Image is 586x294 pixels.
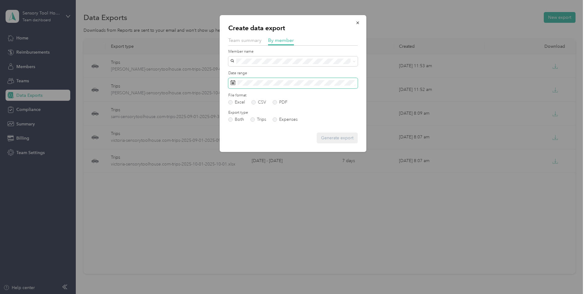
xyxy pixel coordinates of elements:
[228,49,358,55] label: Member name
[250,117,266,122] label: Trips
[228,71,358,76] label: Date range
[551,259,586,294] iframe: Everlance-gr Chat Button Frame
[251,100,266,104] label: CSV
[273,117,298,122] label: Expenses
[268,37,294,43] span: By member
[273,100,287,104] label: PDF
[228,110,358,116] label: Export type
[228,117,244,122] label: Both
[228,37,262,43] span: Team summary
[228,100,245,104] label: Excel
[228,24,358,32] p: Create data export
[228,93,358,98] label: File format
